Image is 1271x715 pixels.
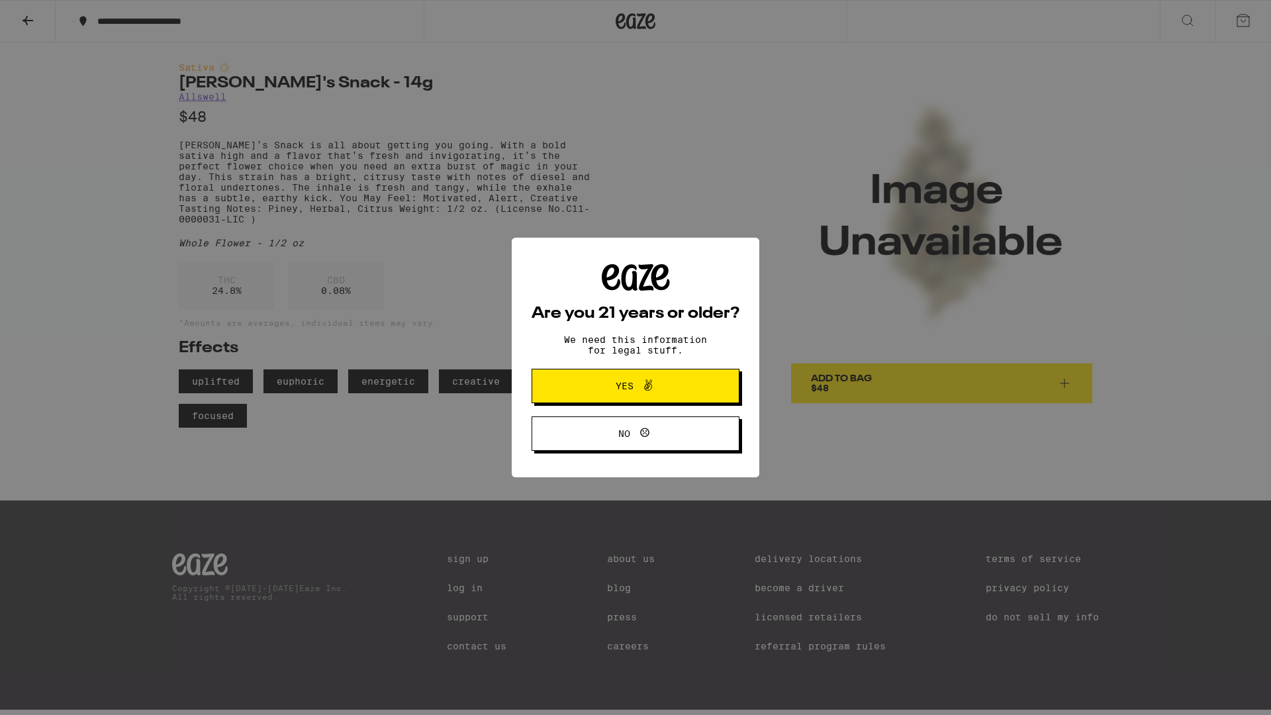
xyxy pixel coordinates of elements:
p: We need this information for legal stuff. [553,334,718,356]
button: Yes [532,369,739,403]
span: No [618,429,630,438]
iframe: Opens a widget where you can find more information [1188,675,1258,708]
h2: Are you 21 years or older? [532,306,739,322]
button: No [532,416,739,451]
span: Yes [616,381,634,391]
